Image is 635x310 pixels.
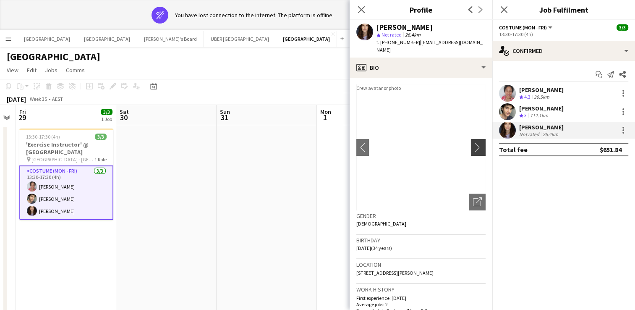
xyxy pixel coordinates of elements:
p: Average jobs: 2 [356,301,486,307]
span: Sat [120,108,129,116]
div: 26.4km [541,131,560,137]
a: Jobs [42,65,61,76]
h3: Work history [356,286,486,293]
div: [PERSON_NAME] [376,24,433,31]
div: 1 Job [101,116,112,122]
div: Confirmed [492,41,635,61]
button: [PERSON_NAME]'s Board [137,31,204,47]
div: You have lost connection to the internet. The platform is offline. [175,11,334,19]
app-job-card: 13:30-17:30 (4h)3/3'Exercise Instructor' @ [GEOGRAPHIC_DATA] [GEOGRAPHIC_DATA] - [GEOGRAPHIC_DATA... [19,129,113,220]
span: Fri [19,108,26,116]
span: 1 Role [94,156,107,163]
span: Sun [220,108,230,116]
a: View [3,65,22,76]
h3: Location [356,261,486,268]
span: 31 [219,113,230,122]
span: Costume (Mon - Fri) [499,24,547,31]
span: 26.4km [403,32,422,38]
button: [GEOGRAPHIC_DATA] [17,31,77,47]
span: [DEMOGRAPHIC_DATA] [356,221,406,227]
span: 3 [524,112,527,118]
div: [DATE] [7,95,26,103]
a: Edit [24,65,40,76]
span: | [EMAIL_ADDRESS][DOMAIN_NAME] [376,39,483,53]
div: [PERSON_NAME] [519,123,564,131]
button: [GEOGRAPHIC_DATA] [77,31,137,47]
span: [DATE] (34 years) [356,245,392,251]
span: 3/3 [95,134,107,140]
div: Open photos pop-in [469,194,486,210]
span: t. [PHONE_NUMBER] [376,39,420,45]
button: UBER [GEOGRAPHIC_DATA] [204,31,276,47]
span: Comms [66,66,85,74]
button: [GEOGRAPHIC_DATA] [276,31,337,47]
div: Not rated [519,131,541,137]
h3: Profile [350,4,492,15]
h3: Birthday [356,236,486,244]
span: [STREET_ADDRESS][PERSON_NAME] [356,270,434,276]
span: Edit [27,66,37,74]
h3: Gender [356,212,486,220]
span: 13:30-17:30 (4h) [26,134,60,140]
span: 30 [118,113,129,122]
span: [GEOGRAPHIC_DATA] - [GEOGRAPHIC_DATA] [31,156,94,163]
span: Jobs [45,66,57,74]
span: 4.3 [524,94,530,100]
app-card-role: Costume (Mon - Fri)3/313:30-17:30 (4h)[PERSON_NAME][PERSON_NAME][PERSON_NAME] [19,166,113,220]
button: Costume (Mon - Fri) [499,24,554,31]
div: 712.1km [528,112,550,119]
span: 1 [319,113,331,122]
span: 29 [18,113,26,122]
div: AEST [52,96,63,102]
h3: 'Exercise Instructor' @ [GEOGRAPHIC_DATA] [19,141,113,156]
p: First experience: [DATE] [356,295,486,301]
div: Bio [350,58,492,78]
span: 3/3 [101,109,112,115]
span: View [7,66,18,74]
span: Mon [320,108,331,116]
a: Comms [63,65,88,76]
span: Week 35 [28,96,49,102]
div: 30.5km [532,94,551,101]
img: Crew avatar or photo [356,84,486,210]
div: [PERSON_NAME] [519,86,564,94]
span: 3/3 [617,24,628,31]
h3: Job Fulfilment [492,4,635,15]
div: $651.84 [600,145,622,154]
div: Total fee [499,145,528,154]
div: 13:30-17:30 (4h) [499,31,628,37]
span: Not rated [382,32,402,38]
div: [PERSON_NAME] [519,105,564,112]
h1: [GEOGRAPHIC_DATA] [7,50,100,63]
